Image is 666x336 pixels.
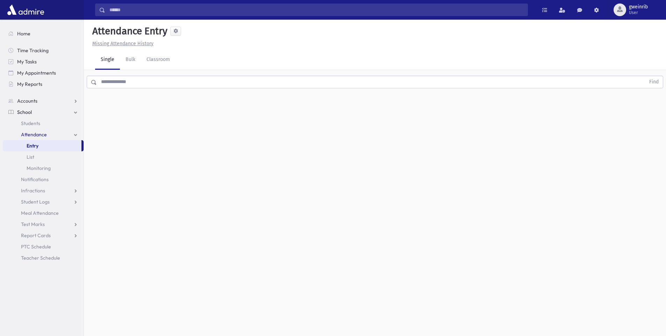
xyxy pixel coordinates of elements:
a: School [3,107,84,118]
a: Bulk [120,50,141,70]
span: Teacher Schedule [21,255,60,261]
span: User [629,10,648,15]
a: Classroom [141,50,176,70]
span: Time Tracking [17,47,49,54]
a: Accounts [3,95,84,107]
span: Home [17,30,30,37]
span: Report Cards [21,232,51,239]
a: Home [3,28,84,39]
span: List [27,154,34,160]
a: PTC Schedule [3,241,84,252]
a: Notifications [3,174,84,185]
a: Time Tracking [3,45,84,56]
span: Infractions [21,187,45,194]
span: My Reports [17,81,42,87]
a: My Tasks [3,56,84,67]
span: Attendance [21,131,47,138]
span: PTC Schedule [21,244,51,250]
a: Students [3,118,84,129]
a: My Appointments [3,67,84,78]
a: Report Cards [3,230,84,241]
span: Students [21,120,40,126]
a: Infractions [3,185,84,196]
a: My Reports [3,78,84,90]
span: Entry [27,143,38,149]
u: Missing Attendance History [92,41,153,47]
span: Meal Attendance [21,210,59,216]
a: Student Logs [3,196,84,207]
span: Accounts [17,98,37,104]
a: Test Marks [3,219,84,230]
a: Meal Attendance [3,207,84,219]
a: Single [95,50,120,70]
a: Monitoring [3,163,84,174]
span: Test Marks [21,221,45,227]
a: Teacher Schedule [3,252,84,263]
span: gweinrib [629,4,648,10]
span: Notifications [21,176,49,183]
span: School [17,109,32,115]
a: List [3,151,84,163]
a: Entry [3,140,81,151]
span: My Tasks [17,59,37,65]
img: AdmirePro [6,3,46,17]
button: Find [645,76,663,88]
span: Student Logs [21,199,50,205]
a: Attendance [3,129,84,140]
a: Missing Attendance History [89,41,153,47]
h5: Attendance Entry [89,25,167,37]
span: My Appointments [17,70,56,76]
span: Monitoring [27,165,51,171]
input: Search [105,4,528,16]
